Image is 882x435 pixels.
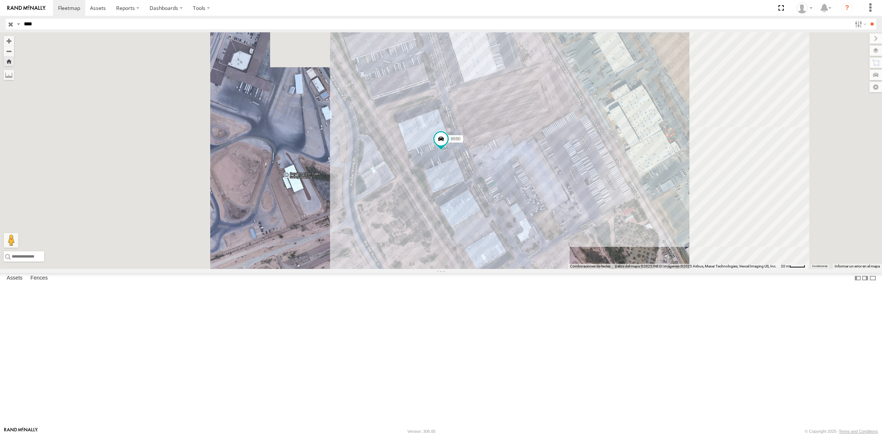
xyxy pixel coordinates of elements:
span: Datos del mapa ©2025 INEGI Imágenes ©2025 Airbus, Maxar Technologies, Vexcel Imaging US, Inc. [615,264,777,268]
a: Visit our Website [4,428,38,435]
label: Search Filter Options [852,19,868,29]
label: Fences [27,273,51,283]
div: Roberto Garcia [794,3,815,14]
img: rand-logo.svg [7,6,46,11]
span: 8690 [451,136,460,141]
label: Dock Summary Table to the Right [861,273,869,284]
label: Hide Summary Table [869,273,876,284]
label: Measure [4,70,14,80]
a: Terms and Conditions [839,429,878,434]
div: Version: 306.00 [408,429,435,434]
label: Map Settings [870,82,882,92]
button: Zoom out [4,46,14,56]
a: Condiciones (se abre en una nueva pestaña) [812,265,828,268]
div: © Copyright 2025 - [805,429,878,434]
button: Combinaciones de teclas [570,264,610,269]
button: Arrastra el hombrecito naranja al mapa para abrir Street View [4,233,18,248]
a: Informar un error en el mapa [835,264,880,268]
button: Zoom Home [4,56,14,66]
label: Dock Summary Table to the Left [854,273,861,284]
label: Assets [3,273,26,283]
button: Escala del mapa: 20 m por 39 píxeles [779,264,807,269]
i: ? [841,2,853,14]
label: Search Query [15,19,21,29]
button: Zoom in [4,36,14,46]
span: 20 m [781,264,789,268]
